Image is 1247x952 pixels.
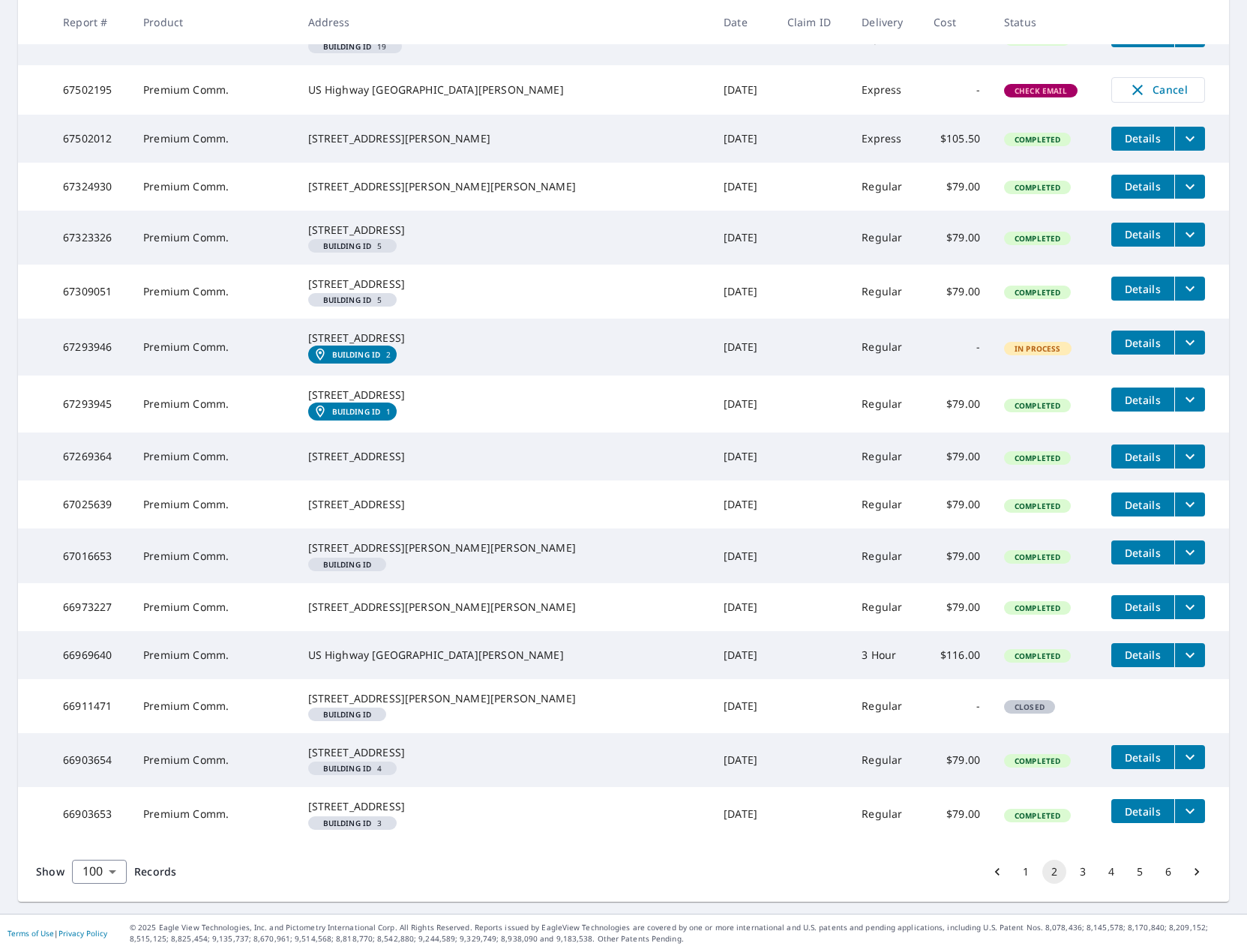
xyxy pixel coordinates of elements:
[131,211,295,265] td: Premium Comm.
[323,819,372,827] em: Building ID
[712,433,775,480] td: [DATE]
[1174,540,1205,564] button: filesDropdownBtn-67016653
[850,433,922,480] td: Regular
[1128,860,1152,884] button: Go to page 5
[922,787,992,841] td: $79.00
[850,480,922,528] td: Regular
[1111,223,1174,247] button: detailsBtn-67323326
[1006,603,1069,613] span: Completed
[323,561,372,568] em: Building ID
[323,242,372,250] em: Building ID
[58,928,107,939] a: Privacy Policy
[1120,804,1165,819] span: Details
[131,480,295,528] td: Premium Comm.
[1120,227,1165,241] span: Details
[1174,175,1205,199] button: filesDropdownBtn-67324930
[51,733,131,787] td: 66903654
[1120,393,1165,407] span: Details
[1185,860,1209,884] button: Go to next page
[1006,756,1069,766] span: Completed
[1099,860,1123,884] button: Go to page 4
[1006,501,1069,511] span: Completed
[922,376,992,433] td: $79.00
[1174,277,1205,301] button: filesDropdownBtn-67309051
[850,265,922,319] td: Regular
[1120,131,1165,145] span: Details
[922,211,992,265] td: $79.00
[332,350,381,359] em: Building ID
[922,733,992,787] td: $79.00
[51,163,131,211] td: 67324930
[1120,450,1165,464] span: Details
[131,265,295,319] td: Premium Comm.
[131,787,295,841] td: Premium Comm.
[1111,175,1174,199] button: detailsBtn-67324930
[712,787,775,841] td: [DATE]
[1006,810,1069,821] span: Completed
[712,631,775,679] td: [DATE]
[1174,643,1205,667] button: filesDropdownBtn-66969640
[134,864,176,879] span: Records
[1111,595,1174,619] button: detailsBtn-66973227
[850,733,922,787] td: Regular
[922,480,992,528] td: $79.00
[850,583,922,631] td: Regular
[922,319,992,376] td: -
[308,277,700,292] div: [STREET_ADDRESS]
[712,480,775,528] td: [DATE]
[922,265,992,319] td: $79.00
[1174,799,1205,823] button: filesDropdownBtn-66903653
[314,819,391,827] span: 3
[1071,860,1095,884] button: Go to page 3
[308,691,700,706] div: [STREET_ADDRESS][PERSON_NAME][PERSON_NAME]
[1174,388,1205,412] button: filesDropdownBtn-67293945
[850,65,922,115] td: Express
[51,65,131,115] td: 67502195
[712,265,775,319] td: [DATE]
[131,528,295,582] td: Premium Comm.
[308,648,700,663] div: US Highway [GEOGRAPHIC_DATA][PERSON_NAME]
[51,319,131,376] td: 67293946
[1174,127,1205,151] button: filesDropdownBtn-67502012
[1120,282,1165,296] span: Details
[51,631,131,679] td: 66969640
[1120,750,1165,765] span: Details
[850,211,922,265] td: Regular
[922,115,992,163] td: $105.50
[1111,388,1174,412] button: detailsBtn-67293945
[51,528,131,582] td: 67016653
[1120,546,1165,560] span: Details
[131,631,295,679] td: Premium Comm.
[314,765,391,772] span: 4
[323,43,372,50] em: Building ID
[850,787,922,841] td: Regular
[308,331,700,346] div: [STREET_ADDRESS]
[1014,860,1038,884] button: Go to page 1
[1042,860,1066,884] button: page 2
[1006,134,1069,145] span: Completed
[51,787,131,841] td: 66903653
[36,864,64,879] span: Show
[1006,400,1069,411] span: Completed
[131,65,295,115] td: Premium Comm.
[72,860,127,884] div: Show 100 records
[323,765,372,772] em: Building ID
[1006,702,1054,712] span: Closed
[314,296,391,304] span: 5
[1006,287,1069,298] span: Completed
[323,296,372,304] em: Building ID
[983,860,1211,884] nav: pagination navigation
[1006,552,1069,562] span: Completed
[712,528,775,582] td: [DATE]
[1174,745,1205,769] button: filesDropdownBtn-66903654
[308,449,700,464] div: [STREET_ADDRESS]
[314,242,391,250] span: 5
[712,583,775,631] td: [DATE]
[51,376,131,433] td: 67293945
[131,679,295,733] td: Premium Comm.
[1174,445,1205,469] button: filesDropdownBtn-67269364
[1006,182,1069,193] span: Completed
[922,631,992,679] td: $116.00
[7,929,107,938] p: |
[131,319,295,376] td: Premium Comm.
